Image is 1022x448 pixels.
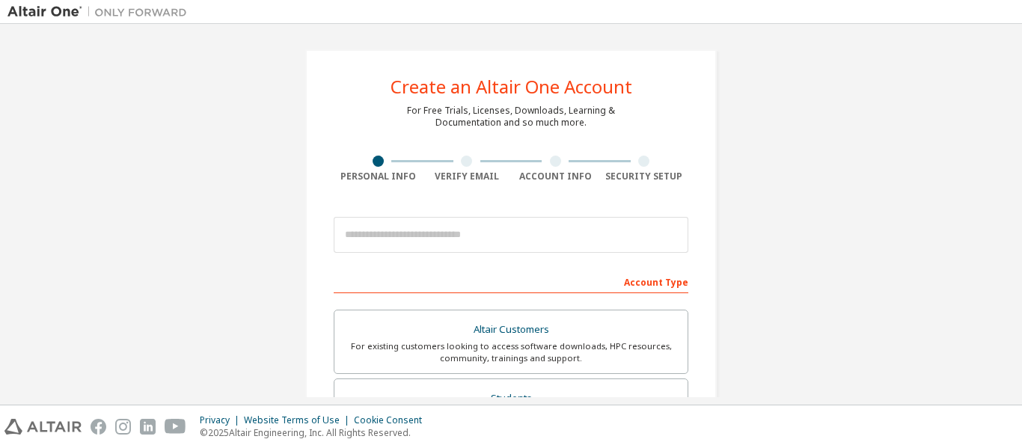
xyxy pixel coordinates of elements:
div: Account Type [334,269,688,293]
div: Privacy [200,414,244,426]
div: Create an Altair One Account [391,78,632,96]
div: Cookie Consent [354,414,431,426]
p: © 2025 Altair Engineering, Inc. All Rights Reserved. [200,426,431,439]
div: Personal Info [334,171,423,182]
div: Security Setup [600,171,689,182]
img: facebook.svg [91,419,106,435]
div: Website Terms of Use [244,414,354,426]
div: For existing customers looking to access software downloads, HPC resources, community, trainings ... [343,340,679,364]
img: Altair One [7,4,195,19]
div: For Free Trials, Licenses, Downloads, Learning & Documentation and so much more. [407,105,615,129]
div: Verify Email [423,171,512,182]
img: altair_logo.svg [4,419,82,435]
img: linkedin.svg [140,419,156,435]
img: youtube.svg [165,419,186,435]
div: Altair Customers [343,319,679,340]
img: instagram.svg [115,419,131,435]
div: Students [343,388,679,409]
div: Account Info [511,171,600,182]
